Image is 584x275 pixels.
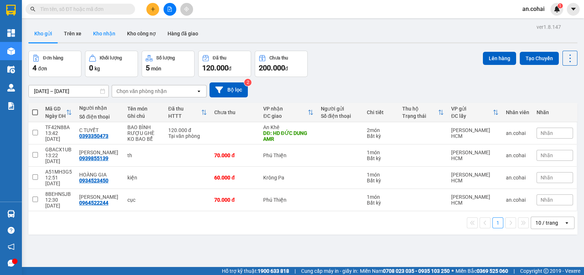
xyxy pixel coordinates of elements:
div: VP nhận [263,106,307,112]
div: 60.000 đ [214,175,256,181]
div: ĐC giao [263,113,307,119]
div: [PERSON_NAME] HCM [451,172,499,183]
span: copyright [543,268,549,274]
button: aim [180,3,193,16]
span: plus [150,7,155,12]
div: 0393350473 [79,133,108,139]
span: question-circle [8,227,15,234]
div: A51MH3G5 [45,169,72,175]
img: warehouse-icon [7,210,15,218]
div: cục [127,197,161,203]
span: Cung cấp máy in - giấy in: [301,267,358,275]
div: an.cohai [506,152,529,158]
span: an.cohai [516,4,550,13]
div: 12:30 [DATE] [45,197,72,209]
div: THU HUYỀN [79,150,120,155]
div: Số điện thoại [321,113,360,119]
button: Lên hàng [483,52,516,65]
div: 12:51 [DATE] [45,175,72,186]
div: 1 món [367,194,395,200]
div: BAO BÌNH RƯỢU GHÈ [127,124,161,136]
strong: 0708 023 035 - 0935 103 250 [383,268,450,274]
div: 1 món [367,150,395,155]
button: Bộ lọc [210,82,248,97]
img: warehouse-icon [7,47,15,55]
div: Chọn văn phòng nhận [116,88,167,95]
div: 10 / trang [535,219,558,226]
div: 2 món [367,127,395,133]
button: Chưa thu200.000đ [255,51,308,77]
th: Toggle SortBy [447,103,502,122]
img: warehouse-icon [7,84,15,92]
button: Hàng đã giao [162,25,204,42]
span: Hỗ trợ kỹ thuật: [222,267,289,275]
div: 13:22 [DATE] [45,152,72,164]
div: 70.000 đ [214,197,256,203]
div: HTTT [168,113,201,119]
span: search [30,7,35,12]
div: 1 món [367,172,395,178]
div: Mã GD [45,106,66,112]
div: an.cohai [506,197,529,203]
div: Tại văn phòng [168,133,207,139]
div: kiện [127,175,161,181]
button: Khối lượng0kg [85,51,138,77]
div: Số lượng [156,55,175,61]
button: Kho công nợ [121,25,162,42]
div: Đã thu [213,55,226,61]
div: [PERSON_NAME] HCM [451,127,499,139]
span: Nhãn [541,152,553,158]
button: Kho gửi [28,25,58,42]
button: Số lượng5món [142,51,195,77]
img: dashboard-icon [7,29,15,37]
svg: open [564,220,570,226]
button: 1 [492,217,503,228]
span: message [8,260,15,267]
span: đ [228,66,231,71]
div: KO BAO BỂ [127,136,161,142]
th: Toggle SortBy [399,103,447,122]
div: 0939855139 [79,155,108,161]
span: ⚪️ [452,270,454,272]
span: Nhãn [541,130,553,136]
button: Tạo Chuyến [520,52,559,65]
div: [PERSON_NAME] HCM [451,194,499,206]
div: Nhân viên [506,109,529,115]
div: Bất kỳ [367,133,395,139]
button: caret-down [567,3,580,16]
button: Kho nhận [87,25,121,42]
div: 0964522244 [79,200,108,206]
span: Miền Bắc [456,267,508,275]
span: aim [184,7,189,12]
button: Đơn hàng4đơn [28,51,81,77]
div: an.cohai [506,175,529,181]
div: Người gửi [321,106,360,112]
div: Phú Thiện [263,197,313,203]
div: Chi tiết [367,109,395,115]
div: Bất kỳ [367,200,395,206]
div: [PERSON_NAME] HCM [451,150,499,161]
div: Chưa thu [269,55,288,61]
img: icon-new-feature [554,6,560,12]
sup: 1 [558,3,563,8]
sup: 2 [244,79,251,86]
span: kg [95,66,100,71]
div: VP gửi [451,106,493,112]
div: Ghi chú [127,113,161,119]
div: Nhãn [537,109,573,115]
div: 0934523450 [79,178,108,183]
span: | [295,267,296,275]
div: GBACX1UB [45,147,72,152]
div: ver 1.8.147 [537,23,561,31]
button: Đã thu120.000đ [198,51,251,77]
div: 8BEHNSJB [45,191,72,197]
div: Đơn hàng [43,55,63,61]
div: ĐC lấy [451,113,493,119]
span: Nhãn [541,197,553,203]
span: | [514,267,515,275]
button: plus [146,3,159,16]
div: C TUYẾT [79,127,120,133]
div: Phú Thiện [263,152,313,158]
strong: 1900 633 818 [258,268,289,274]
span: file-add [167,7,172,12]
